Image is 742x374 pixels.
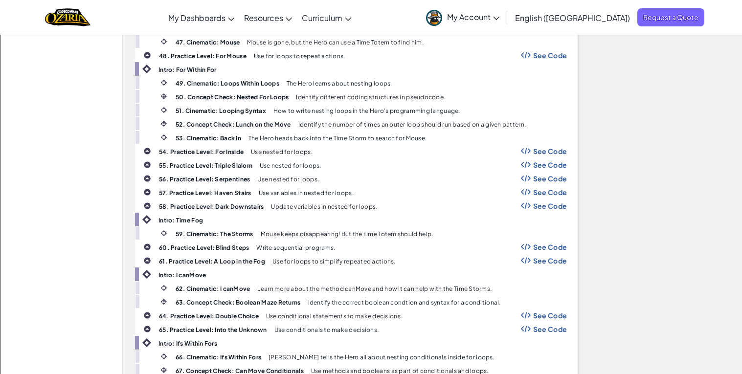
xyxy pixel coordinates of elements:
span: Curriculum [302,13,342,23]
span: Resources [244,13,283,23]
a: Ozaria by CodeCombat logo [45,7,90,27]
span: English ([GEOGRAPHIC_DATA]) [515,13,630,23]
a: English ([GEOGRAPHIC_DATA]) [510,4,635,31]
img: Home [45,7,90,27]
a: Curriculum [297,4,356,31]
div: Sign out [4,67,738,76]
input: Search outlines [4,13,90,23]
a: Resources [239,4,297,31]
div: Move To ... [4,41,738,49]
div: Delete [4,49,738,58]
span: My Account [447,12,499,22]
span: My Dashboards [168,13,225,23]
div: Sort A > Z [4,23,738,32]
div: Sort New > Old [4,32,738,41]
div: Options [4,58,738,67]
img: avatar [426,10,442,26]
a: My Account [421,2,504,33]
div: Home [4,4,204,13]
a: My Dashboards [163,4,239,31]
a: Request a Quote [637,8,704,26]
